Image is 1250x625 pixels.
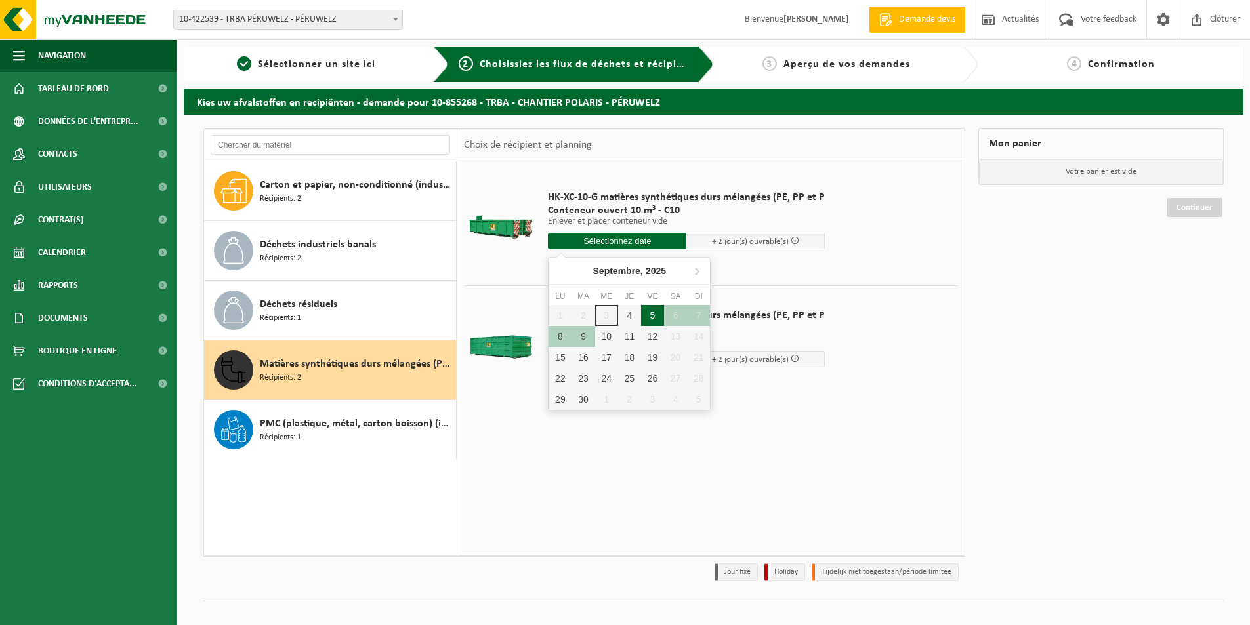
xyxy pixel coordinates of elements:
[480,59,698,70] span: Choisissiez les flux de déchets et récipients
[595,326,618,347] div: 10
[572,347,594,368] div: 16
[869,7,965,33] a: Demande devis
[38,236,86,269] span: Calendrier
[618,389,641,410] div: 2
[38,203,83,236] span: Contrat(s)
[549,290,572,303] div: Lu
[588,260,672,281] div: Septembre,
[38,39,86,72] span: Navigation
[260,193,301,205] span: Récipients: 2
[260,312,301,325] span: Récipients: 1
[548,217,825,226] p: Enlever et placer conteneur vide
[896,13,959,26] span: Demande devis
[641,368,664,389] div: 26
[174,10,402,29] span: 10-422539 - TRBA PÉRUWELZ - PÉRUWELZ
[641,347,664,368] div: 19
[618,347,641,368] div: 18
[595,347,618,368] div: 17
[260,237,376,252] span: Déchets industriels banals
[1167,198,1222,217] a: Continuer
[38,105,138,138] span: Données de l'entrepr...
[204,400,457,459] button: PMC (plastique, métal, carton boisson) (industriel) Récipients: 1
[641,305,664,326] div: 5
[548,204,825,217] span: Conteneur ouvert 10 m³ - C10
[572,290,594,303] div: Ma
[204,221,457,281] button: Déchets industriels banals Récipients: 2
[715,563,758,581] li: Jour fixe
[548,233,686,249] input: Sélectionnez date
[783,59,910,70] span: Aperçu de vos demandes
[549,326,572,347] div: 8
[762,56,777,71] span: 3
[595,368,618,389] div: 24
[38,72,109,105] span: Tableau de bord
[572,389,594,410] div: 30
[459,56,473,71] span: 2
[204,340,457,400] button: Matières synthétiques durs mélangées (PE, PP et PVC), recyclables (industriel) Récipients: 2
[618,290,641,303] div: Je
[260,296,337,312] span: Déchets résiduels
[260,356,453,372] span: Matières synthétiques durs mélangées (PE, PP et PVC), recyclables (industriel)
[1067,56,1081,71] span: 4
[38,334,117,367] span: Boutique en ligne
[173,10,403,30] span: 10-422539 - TRBA PÉRUWELZ - PÉRUWELZ
[260,177,453,193] span: Carton et papier, non-conditionné (industriel)
[184,89,1243,114] h2: Kies uw afvalstoffen en recipiënten - demande pour 10-855268 - TRBA - CHANTIER POLARIS - PÉRUWELZ
[783,14,849,24] strong: [PERSON_NAME]
[712,237,789,246] span: + 2 jour(s) ouvrable(s)
[548,191,825,204] span: HK-XC-10-G matières synthétiques durs mélangées (PE, PP et P
[687,290,710,303] div: Di
[190,56,423,72] a: 1Sélectionner un site ici
[237,56,251,71] span: 1
[595,389,618,410] div: 1
[1088,59,1155,70] span: Confirmation
[549,368,572,389] div: 22
[618,305,641,326] div: 4
[764,563,805,581] li: Holiday
[664,290,687,303] div: Sa
[38,367,137,400] span: Conditions d'accepta...
[641,389,664,410] div: 3
[572,368,594,389] div: 23
[38,171,92,203] span: Utilisateurs
[812,563,959,581] li: Tijdelijk niet toegestaan/période limitée
[457,129,598,161] div: Choix de récipient et planning
[38,138,77,171] span: Contacts
[978,128,1224,159] div: Mon panier
[260,252,301,265] span: Récipients: 2
[549,389,572,410] div: 29
[260,416,453,432] span: PMC (plastique, métal, carton boisson) (industriel)
[38,269,78,302] span: Rapports
[712,355,789,364] span: + 2 jour(s) ouvrable(s)
[595,290,618,303] div: Me
[572,326,594,347] div: 9
[204,281,457,340] button: Déchets résiduels Récipients: 1
[204,161,457,221] button: Carton et papier, non-conditionné (industriel) Récipients: 2
[641,326,664,347] div: 12
[211,135,450,155] input: Chercher du matériel
[641,290,664,303] div: Ve
[646,266,666,275] i: 2025
[38,302,88,334] span: Documents
[258,59,375,70] span: Sélectionner un site ici
[618,368,641,389] div: 25
[618,326,641,347] div: 11
[260,372,301,384] span: Récipients: 2
[979,159,1223,184] p: Votre panier est vide
[260,432,301,444] span: Récipients: 1
[549,347,572,368] div: 15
